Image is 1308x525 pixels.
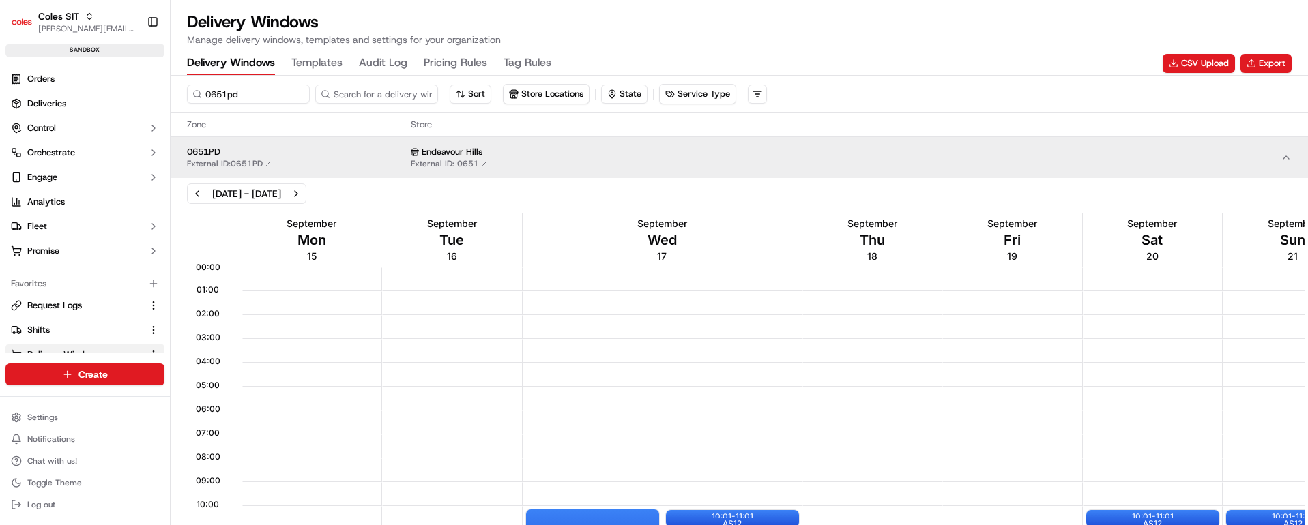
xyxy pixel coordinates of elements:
[5,363,164,385] button: Create
[27,147,75,159] span: Orchestrate
[27,348,100,361] span: Delivery Windows
[657,250,667,263] span: 17
[38,10,79,23] button: Coles SIT
[5,44,164,57] div: sandbox
[11,324,143,336] a: Shifts
[987,217,1037,230] span: September
[27,122,56,134] span: Control
[196,380,220,391] span: 05:00
[27,220,47,232] span: Fleet
[5,319,164,341] button: Shifts
[1127,217,1177,230] span: September
[422,146,482,158] span: Endeavour Hills
[5,344,164,365] button: Delivery Windows
[196,332,220,343] span: 03:00
[187,119,405,131] span: Zone
[1142,230,1163,250] span: Sat
[424,52,487,75] button: Pricing Rules
[27,477,82,488] span: Toggle Theme
[196,308,220,319] span: 02:00
[5,68,164,90] a: Orders
[197,284,219,295] span: 01:00
[427,217,477,230] span: September
[411,158,489,169] a: External ID: 0651
[1007,250,1017,263] span: 19
[196,427,220,438] span: 07:00
[637,217,687,230] span: September
[1146,250,1159,263] span: 20
[5,495,164,514] button: Log out
[212,187,281,200] div: [DATE] - [DATE]
[5,273,164,295] div: Favorites
[27,196,65,208] span: Analytics
[1163,54,1235,73] button: CSV Upload
[5,295,164,316] button: Request Logs
[5,473,164,492] button: Toggle Theme
[411,119,1292,131] span: Store
[27,412,58,423] span: Settings
[648,230,677,250] span: Wed
[5,240,164,262] button: Promise
[1004,230,1021,250] span: Fri
[11,348,143,361] a: Delivery Windows
[287,217,336,230] span: September
[660,85,736,104] button: Service Type
[38,23,136,34] button: [PERSON_NAME][EMAIL_ADDRESS][PERSON_NAME][PERSON_NAME][DOMAIN_NAME]
[78,367,108,381] span: Create
[27,171,57,183] span: Engage
[196,451,220,462] span: 08:00
[1288,250,1298,263] span: 21
[27,455,77,466] span: Chat with us!
[439,230,464,250] span: Tue
[187,52,275,75] button: Delivery Windows
[503,84,590,104] button: Store Locations
[11,299,143,312] a: Request Logs
[1280,230,1305,250] span: Sun
[601,85,648,104] button: State
[5,142,164,164] button: Orchestrate
[450,85,491,104] button: Sort
[187,85,310,104] input: Search for a zone
[315,85,438,104] input: Search for a delivery window
[27,299,82,312] span: Request Logs
[196,262,220,273] span: 00:00
[27,97,66,110] span: Deliveries
[5,215,164,237] button: Fleet
[504,52,551,75] button: Tag Rules
[1240,54,1292,73] button: Export
[187,11,501,33] h1: Delivery Windows
[867,250,877,263] span: 18
[297,230,326,250] span: Mon
[171,137,1308,178] button: 0651PDExternal ID:0651PD Endeavour HillsExternal ID: 0651
[27,434,75,445] span: Notifications
[197,499,219,510] span: 10:00
[287,184,306,203] button: Next week
[196,404,220,415] span: 06:00
[5,430,164,449] button: Notifications
[27,245,59,257] span: Promise
[196,475,220,486] span: 09:00
[5,5,141,38] button: Coles SITColes SIT[PERSON_NAME][EMAIL_ADDRESS][PERSON_NAME][PERSON_NAME][DOMAIN_NAME]
[187,146,405,158] span: 0651PD
[187,158,272,169] a: External ID:0651PD
[27,73,55,85] span: Orders
[5,191,164,213] a: Analytics
[5,117,164,139] button: Control
[5,93,164,115] a: Deliveries
[5,451,164,470] button: Chat with us!
[5,408,164,427] button: Settings
[847,217,897,230] span: September
[196,356,220,367] span: 04:00
[860,230,885,250] span: Thu
[11,11,33,33] img: Coles SIT
[359,52,407,75] button: Audit Log
[291,52,343,75] button: Templates
[27,324,50,336] span: Shifts
[504,85,589,104] button: Store Locations
[447,250,457,263] span: 16
[307,250,317,263] span: 15
[187,33,501,46] p: Manage delivery windows, templates and settings for your organization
